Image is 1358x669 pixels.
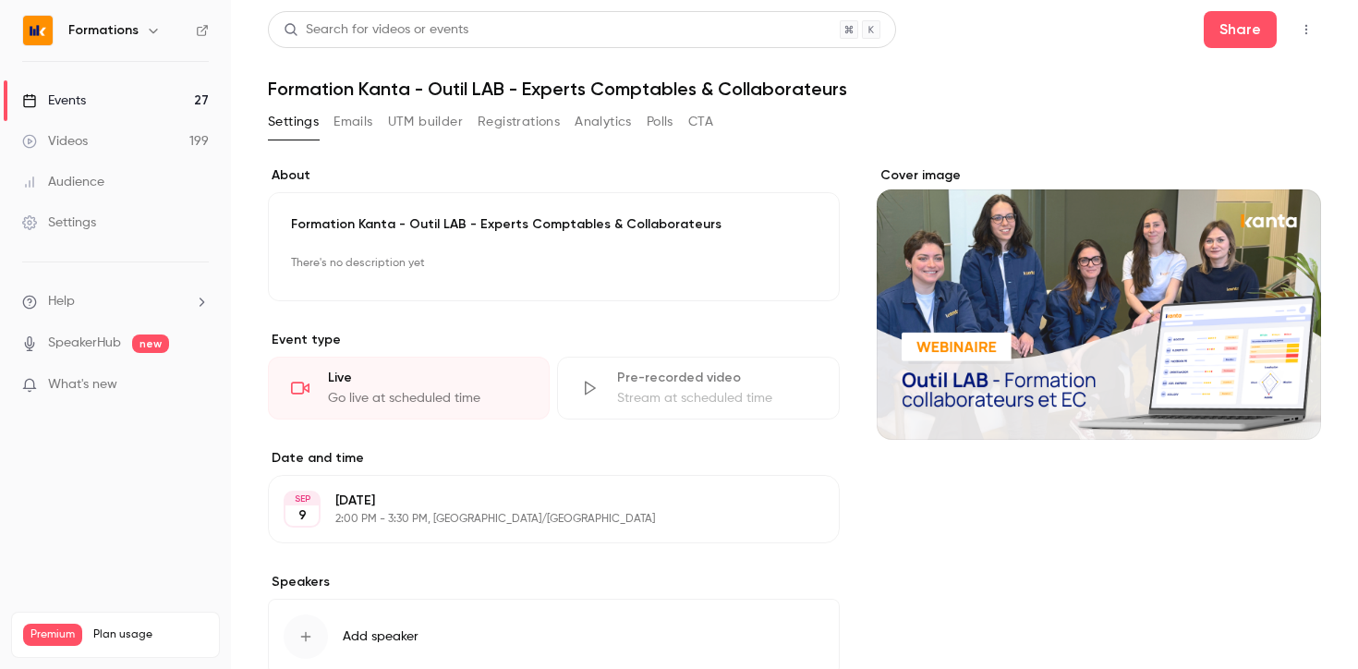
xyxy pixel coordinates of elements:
[335,512,742,527] p: 2:00 PM - 3:30 PM, [GEOGRAPHIC_DATA]/[GEOGRAPHIC_DATA]
[877,166,1321,185] label: Cover image
[23,16,53,45] img: Formations
[328,389,527,407] div: Go live at scheduled time
[268,78,1321,100] h1: Formation Kanta - Outil LAB - Experts Comptables & Collaborateurs
[268,331,840,349] p: Event type
[132,334,169,353] span: new
[617,369,816,387] div: Pre-recorded video
[877,166,1321,440] section: Cover image
[22,213,96,232] div: Settings
[22,91,86,110] div: Events
[291,215,817,234] p: Formation Kanta - Outil LAB - Experts Comptables & Collaborateurs
[22,173,104,191] div: Audience
[187,377,209,394] iframe: Noticeable Trigger
[575,107,632,137] button: Analytics
[48,334,121,353] a: SpeakerHub
[93,627,208,642] span: Plan usage
[285,493,319,505] div: SEP
[333,107,372,137] button: Emails
[68,21,139,40] h6: Formations
[335,492,742,510] p: [DATE]
[328,369,527,387] div: Live
[22,292,209,311] li: help-dropdown-opener
[284,20,468,40] div: Search for videos or events
[647,107,673,137] button: Polls
[1204,11,1277,48] button: Share
[48,292,75,311] span: Help
[268,573,840,591] label: Speakers
[478,107,560,137] button: Registrations
[557,357,839,420] div: Pre-recorded videoStream at scheduled time
[268,449,840,468] label: Date and time
[48,375,117,395] span: What's new
[688,107,713,137] button: CTA
[388,107,463,137] button: UTM builder
[291,249,817,278] p: There's no description yet
[268,107,319,137] button: Settings
[617,389,816,407] div: Stream at scheduled time
[268,166,840,185] label: About
[268,357,550,420] div: LiveGo live at scheduled time
[298,506,307,525] p: 9
[22,132,88,151] div: Videos
[343,627,418,646] span: Add speaker
[23,624,82,646] span: Premium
